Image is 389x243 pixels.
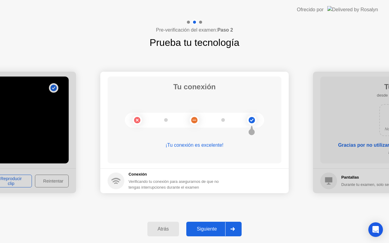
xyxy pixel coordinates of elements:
[173,81,216,92] h1: Tu conexión
[150,35,239,50] h1: Prueba tu tecnología
[147,222,179,236] button: Atrás
[129,179,231,190] div: Verificando tu conexión para asegurarnos de que no tengas interrupciones durante el examen
[149,226,177,232] div: Atrás
[156,26,233,34] h4: Pre-verificación del examen:
[327,6,378,13] img: Delivered by Rosalyn
[188,226,225,232] div: Siguiente
[217,27,233,33] b: Paso 2
[108,142,281,149] div: ¡Tu conexión es excelente!
[297,6,324,13] div: Ofrecido por
[368,222,383,237] div: Open Intercom Messenger
[186,222,242,236] button: Siguiente
[129,171,231,177] h5: Conexión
